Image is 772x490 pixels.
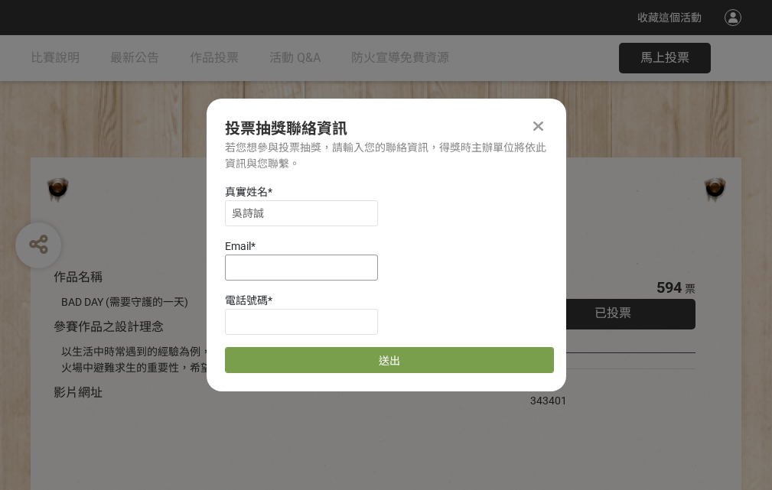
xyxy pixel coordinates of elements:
[110,50,159,65] span: 最新公告
[685,283,695,295] span: 票
[269,50,321,65] span: 活動 Q&A
[61,344,484,376] div: 以生活中時常遇到的經驗為例，透過對比的方式宣傳住宅用火災警報器、家庭逃生計畫及火場中避難求生的重要性，希望透過趣味的短影音讓更多人認識到更多的防火觀念。
[351,35,449,81] a: 防火宣導免費資源
[640,50,689,65] span: 馬上投票
[637,11,702,24] span: 收藏這個活動
[31,50,80,65] span: 比賽說明
[619,43,711,73] button: 馬上投票
[225,294,268,307] span: 電話號碼
[269,35,321,81] a: 活動 Q&A
[190,50,239,65] span: 作品投票
[225,347,554,373] button: 送出
[54,270,103,284] span: 作品名稱
[54,385,103,400] span: 影片網址
[225,186,268,198] span: 真實姓名
[190,35,239,81] a: 作品投票
[594,306,631,320] span: 已投票
[110,35,159,81] a: 最新公告
[31,35,80,81] a: 比賽說明
[225,140,548,172] div: 若您想參與投票抽獎，請輸入您的聯絡資訊，得獎時主辦單位將依此資訊與您聯繫。
[225,117,548,140] div: 投票抽獎聯絡資訊
[351,50,449,65] span: 防火宣導免費資源
[225,240,251,252] span: Email
[54,320,164,334] span: 參賽作品之設計理念
[571,377,647,392] iframe: Facebook Share
[61,294,484,310] div: BAD DAY (需要守護的一天)
[656,278,682,297] span: 594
